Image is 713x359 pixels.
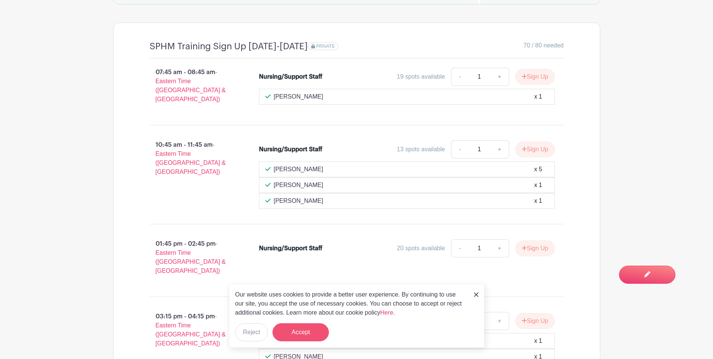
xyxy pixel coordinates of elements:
[490,140,509,158] a: +
[490,68,509,86] a: +
[515,141,555,157] button: Sign Up
[534,165,542,174] div: x 5
[397,145,445,154] div: 13 spots available
[534,92,542,101] div: x 1
[397,72,445,81] div: 19 spots available
[274,196,323,205] p: [PERSON_NAME]
[534,181,542,190] div: x 1
[515,69,555,85] button: Sign Up
[490,312,509,330] a: +
[534,196,542,205] div: x 1
[259,72,322,81] div: Nursing/Support Staff
[259,145,322,154] div: Nursing/Support Staff
[451,239,468,257] a: -
[235,323,268,341] button: Reject
[515,240,555,256] button: Sign Up
[156,240,226,274] span: - Eastern Time ([GEOGRAPHIC_DATA] & [GEOGRAPHIC_DATA])
[524,41,564,50] span: 70 / 80 needed
[138,65,247,107] p: 07:45 am - 08:45 am
[274,92,323,101] p: [PERSON_NAME]
[274,165,323,174] p: [PERSON_NAME]
[534,336,542,345] div: x 1
[274,181,323,190] p: [PERSON_NAME]
[272,323,329,341] button: Accept
[397,244,445,253] div: 20 spots available
[490,239,509,257] a: +
[474,292,478,297] img: close_button-5f87c8562297e5c2d7936805f587ecaba9071eb48480494691a3f1689db116b3.svg
[150,41,308,52] h4: SPHM Training Sign Up [DATE]-[DATE]
[138,236,247,278] p: 01:45 pm - 02:45 pm
[259,244,322,253] div: Nursing/Support Staff
[138,309,247,351] p: 03:15 pm - 04:15 pm
[316,44,335,49] span: PRIVATE
[235,290,466,317] p: Our website uses cookies to provide a better user experience. By continuing to use our site, you ...
[156,69,226,102] span: - Eastern Time ([GEOGRAPHIC_DATA] & [GEOGRAPHIC_DATA])
[515,313,555,329] button: Sign Up
[156,313,226,347] span: - Eastern Time ([GEOGRAPHIC_DATA] & [GEOGRAPHIC_DATA])
[138,137,247,179] p: 10:45 am - 11:45 am
[451,140,468,158] a: -
[380,309,394,316] a: Here
[451,68,468,86] a: -
[156,141,226,175] span: - Eastern Time ([GEOGRAPHIC_DATA] & [GEOGRAPHIC_DATA])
